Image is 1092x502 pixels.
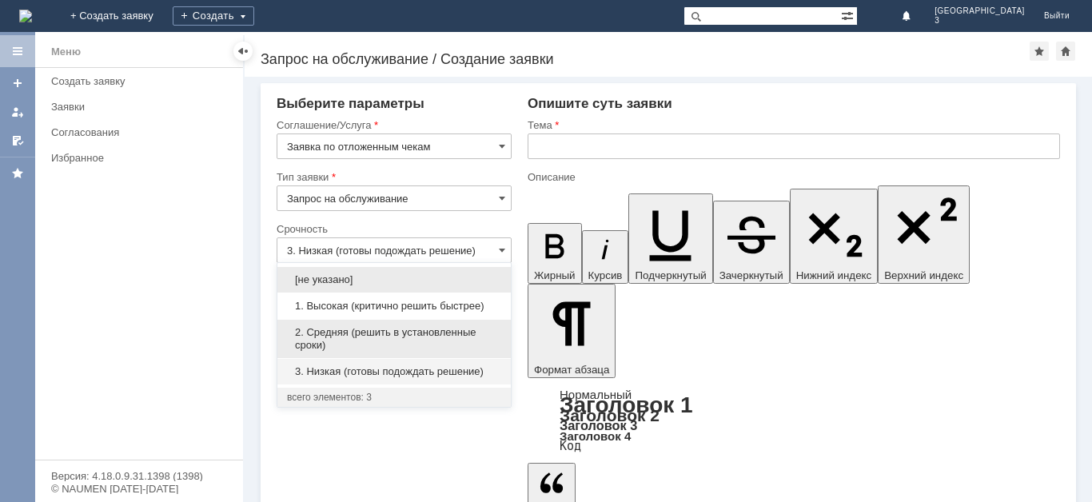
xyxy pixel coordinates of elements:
span: Жирный [534,269,576,281]
div: Избранное [51,152,216,164]
a: Мои заявки [5,99,30,125]
span: Расширенный поиск [841,7,857,22]
div: Запрос на обслуживание / Создание заявки [261,51,1030,67]
button: Жирный [528,223,582,284]
div: Формат абзаца [528,389,1060,452]
a: Код [560,439,581,453]
button: Курсив [582,230,629,284]
button: Подчеркнутый [628,193,712,284]
a: Перейти на домашнюю страницу [19,10,32,22]
div: Тип заявки [277,172,508,182]
div: Соглашение/Услуга [277,120,508,130]
span: Опишите суть заявки [528,96,672,111]
span: Верхний индекс [884,269,963,281]
img: logo [19,10,32,22]
span: 2. Средняя (решить в установленные сроки) [287,326,501,352]
span: 3. Низкая (готовы подождать решение) [287,365,501,378]
div: Согласования [51,126,233,138]
a: Заголовок 3 [560,418,637,432]
span: 3 [935,16,1025,26]
button: Верхний индекс [878,185,970,284]
a: Заголовок 4 [560,429,631,443]
a: Заявки [45,94,240,119]
a: Создать заявку [5,70,30,96]
button: Зачеркнутый [713,201,790,284]
div: всего элементов: 3 [287,391,501,404]
span: Подчеркнутый [635,269,706,281]
span: Нижний индекс [796,269,872,281]
span: [GEOGRAPHIC_DATA] [935,6,1025,16]
span: [не указано] [287,273,501,286]
span: Формат абзаца [534,364,609,376]
div: Создать заявку [51,75,233,87]
span: 1. Высокая (критично решить быстрее) [287,300,501,313]
a: Создать заявку [45,69,240,94]
div: Заявки [51,101,233,113]
div: Срочность [277,224,508,234]
div: Меню [51,42,81,62]
div: Добавить в избранное [1030,42,1049,61]
div: Сделать домашней страницей [1056,42,1075,61]
div: Версия: 4.18.0.9.31.1398 (1398) [51,471,227,481]
a: Нормальный [560,388,632,401]
a: Заголовок 1 [560,392,693,417]
span: Зачеркнутый [719,269,783,281]
div: © NAUMEN [DATE]-[DATE] [51,484,227,494]
button: Нижний индекс [790,189,879,284]
div: Описание [528,172,1057,182]
span: Курсив [588,269,623,281]
span: Выберите параметры [277,96,424,111]
button: Формат абзаца [528,284,616,378]
a: Заголовок 2 [560,406,660,424]
div: Скрыть меню [233,42,253,61]
a: Мои согласования [5,128,30,153]
div: Тема [528,120,1057,130]
a: Согласования [45,120,240,145]
div: Создать [173,6,254,26]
